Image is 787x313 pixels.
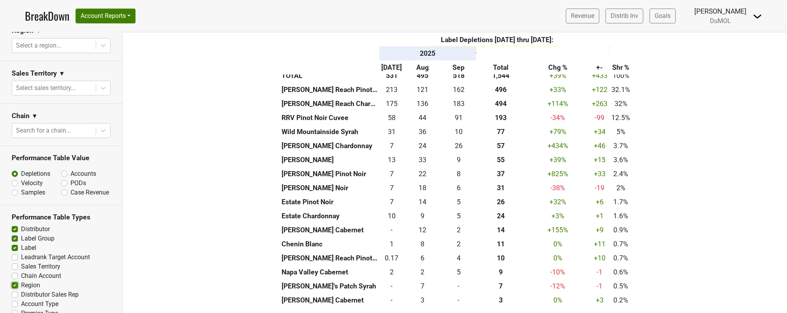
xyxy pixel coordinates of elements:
div: 5 [443,197,474,207]
td: 0.17 [379,251,404,265]
div: +46 [592,141,607,151]
th: 496.167 [476,83,526,97]
td: +433 [590,69,609,83]
td: 31 [379,125,404,139]
h3: Performance Table Types [12,213,111,221]
div: +1 [592,211,607,221]
div: 7 [381,197,402,207]
div: +15 [592,155,607,165]
td: 5% [609,125,632,139]
td: +32 % [526,195,590,209]
div: 9 [443,155,474,165]
label: PODs [70,179,86,188]
div: 18 [406,183,439,193]
td: 2 [379,265,404,279]
td: 33 [404,153,441,167]
th: TOTAL [280,69,379,83]
div: 0.17 [381,253,402,263]
div: 33 [406,155,439,165]
label: Depletions [21,169,50,179]
td: 174.666 [379,97,404,111]
td: 10 [441,125,476,139]
td: -10 % [526,265,590,279]
td: 2 [441,237,476,251]
a: BreakDown [25,8,69,24]
div: 8 [443,169,474,179]
td: 32.1% [609,83,632,97]
a: Goals [650,9,676,23]
th: Aug: activate to sort column ascending [404,60,441,74]
div: 24 [478,211,524,221]
td: 8 [404,237,441,251]
td: 1 [379,237,404,251]
th: Shr % [609,60,632,74]
div: 496 [478,85,524,95]
th: Label Depletions [DATE] thru [DATE] : [404,32,590,57]
td: +39 % [526,153,590,167]
td: 0.6% [609,265,632,279]
div: 7 [406,281,439,291]
td: 7.333 [379,181,404,195]
th: Estate Chardonnay [280,209,379,223]
div: 494 [478,99,524,109]
div: +263 [592,99,607,109]
div: 136 [406,99,439,109]
th: Napa Valley Cabernet [280,265,379,279]
span: ▼ [59,69,65,78]
td: 91 [441,111,476,125]
td: 36 [404,125,441,139]
th: 24.000 [476,209,526,223]
th: 9.000 [476,265,526,279]
th: +- [590,60,609,74]
td: 0 [379,293,404,307]
td: 6 [404,251,441,265]
td: 183 [441,97,476,111]
th: [PERSON_NAME] Cabernet [280,293,379,307]
td: 5 [441,195,476,209]
td: -12 % [526,279,590,293]
th: 493.666 [476,97,526,111]
td: 18 [404,181,441,195]
div: 9 [406,211,439,221]
div: 7 [381,141,402,151]
td: 7 [379,167,404,181]
div: 5 [443,211,474,221]
th: &nbsp;: activate to sort column ascending [609,46,632,60]
th: &nbsp;: activate to sort column ascending [476,46,526,60]
td: 3 [404,293,441,307]
th: 193.000 [476,111,526,125]
img: Dropdown Menu [753,12,762,21]
th: [PERSON_NAME] Cabernet [280,223,379,237]
div: 31 [478,183,524,193]
div: -19 [592,183,607,193]
td: 22 [404,167,441,181]
div: 91 [443,113,474,123]
div: 1 [381,239,402,249]
div: 2 [443,225,474,235]
td: 0 [379,223,404,237]
div: +3 [592,295,607,305]
td: 2 [441,223,476,237]
th: 2025 [379,46,476,60]
td: 4 [441,251,476,265]
td: 26 [441,139,476,153]
a: Revenue [566,9,599,23]
div: +10 [592,253,607,263]
th: 1,544 [476,69,526,83]
label: Leadrank Target Account [21,253,90,262]
th: 3.000 [476,293,526,307]
div: 2 [406,267,439,277]
th: 77.000 [476,125,526,139]
th: [PERSON_NAME] Noir [280,181,379,195]
div: [PERSON_NAME] [694,6,747,16]
th: 7.000 [476,279,526,293]
span: ▼ [32,111,38,121]
td: 0 [441,293,476,307]
th: 55.000 [476,153,526,167]
img: Copy to clipboard [607,46,615,54]
label: Sales Territory [21,262,60,271]
td: 0 [441,279,476,293]
div: +11 [592,239,607,249]
td: 7 [379,195,404,209]
td: +39 % [526,69,590,83]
